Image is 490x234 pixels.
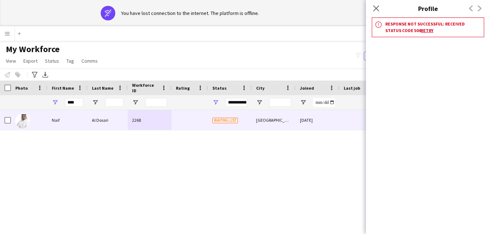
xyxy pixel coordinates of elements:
div: 2268 [128,110,171,130]
button: Open Filter Menu [92,99,99,106]
button: Everyone2,347 [364,52,400,61]
span: Status [45,58,59,64]
span: First Name [52,85,74,91]
span: Last job [344,85,360,91]
h3: Profile [366,4,490,13]
span: Rating [176,85,190,91]
span: Last Name [92,85,113,91]
div: Al Dosari [88,110,128,130]
img: Naif Al Dosari [15,114,30,128]
button: Open Filter Menu [300,99,306,106]
button: Open Filter Menu [256,99,263,106]
input: Workforce ID Filter Input [145,98,167,107]
span: Workforce ID [132,82,158,93]
span: Joined [300,85,314,91]
a: Comms [78,56,101,66]
span: Status [212,85,227,91]
span: Tag [66,58,74,64]
button: Open Filter Menu [212,99,219,106]
input: Joined Filter Input [313,98,335,107]
app-action-btn: Export XLSX [41,70,50,79]
button: Open Filter Menu [132,99,139,106]
app-action-btn: Advanced filters [30,70,39,79]
input: City Filter Input [269,98,291,107]
a: Tag [63,56,77,66]
a: View [3,56,19,66]
a: Status [42,56,62,66]
span: View [6,58,16,64]
span: Export [23,58,38,64]
input: Last Name Filter Input [105,98,123,107]
h3: Response not successful: Received status code 504 [385,21,481,34]
input: First Name Filter Input [65,98,83,107]
div: You have lost connection to the internet. The platform is offline. [121,10,259,16]
a: Export [20,56,40,66]
span: My Workforce [6,44,59,55]
button: Open Filter Menu [52,99,58,106]
a: Retry [421,28,433,33]
span: Comms [81,58,98,64]
span: City [256,85,265,91]
span: Photo [15,85,28,91]
div: [GEOGRAPHIC_DATA] [252,110,296,130]
span: Waiting list [212,118,238,123]
div: [DATE] [296,110,339,130]
div: Naif [47,110,88,130]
